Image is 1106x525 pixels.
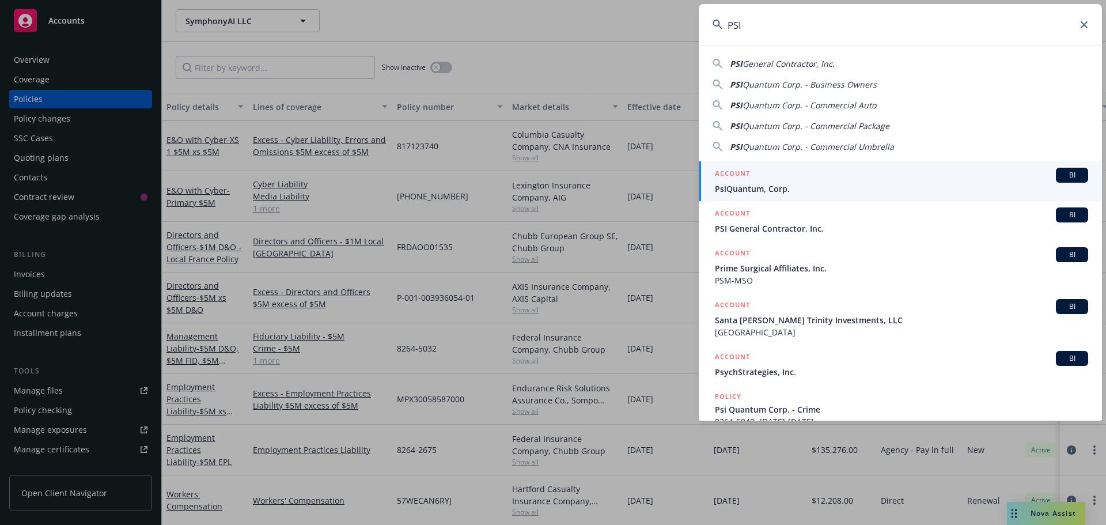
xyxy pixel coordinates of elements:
[1060,170,1084,180] span: BI
[699,345,1102,384] a: ACCOUNTBIPsychStrategies, Inc.
[699,293,1102,345] a: ACCOUNTBISanta [PERSON_NAME] Trinity Investments, LLC[GEOGRAPHIC_DATA]
[715,416,1088,428] span: 8264-5040, [DATE]-[DATE]
[730,100,743,111] span: PSI
[1060,353,1084,364] span: BI
[743,141,894,152] span: Quantum Corp. - Commercial Umbrella
[715,247,750,261] h5: ACCOUNT
[730,79,743,90] span: PSI
[743,120,889,131] span: Quantum Corp. - Commercial Package
[715,403,1088,416] span: Psi Quantum Corp. - Crime
[730,58,743,69] span: PSI
[1060,301,1084,312] span: BI
[730,141,743,152] span: PSI
[715,222,1088,235] span: PSI General Contractor, Inc.
[699,384,1102,434] a: POLICYPsi Quantum Corp. - Crime8264-5040, [DATE]-[DATE]
[743,100,876,111] span: Quantum Corp. - Commercial Auto
[699,161,1102,201] a: ACCOUNTBIPsiQuantum, Corp.
[715,207,750,221] h5: ACCOUNT
[699,4,1102,46] input: Search...
[715,168,750,182] h5: ACCOUNT
[1060,210,1084,220] span: BI
[715,391,741,402] h5: POLICY
[715,366,1088,378] span: PsychStrategies, Inc.
[715,274,1088,286] span: PSM-MSO
[699,241,1102,293] a: ACCOUNTBIPrime Surgical Affiliates, Inc.PSM-MSO
[715,262,1088,274] span: Prime Surgical Affiliates, Inc.
[730,120,743,131] span: PSI
[715,351,750,365] h5: ACCOUNT
[715,314,1088,326] span: Santa [PERSON_NAME] Trinity Investments, LLC
[715,299,750,313] h5: ACCOUNT
[715,326,1088,338] span: [GEOGRAPHIC_DATA]
[715,183,1088,195] span: PsiQuantum, Corp.
[699,201,1102,241] a: ACCOUNTBIPSI General Contractor, Inc.
[1060,250,1084,260] span: BI
[743,58,835,69] span: General Contractor, Inc.
[743,79,877,90] span: Quantum Corp. - Business Owners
